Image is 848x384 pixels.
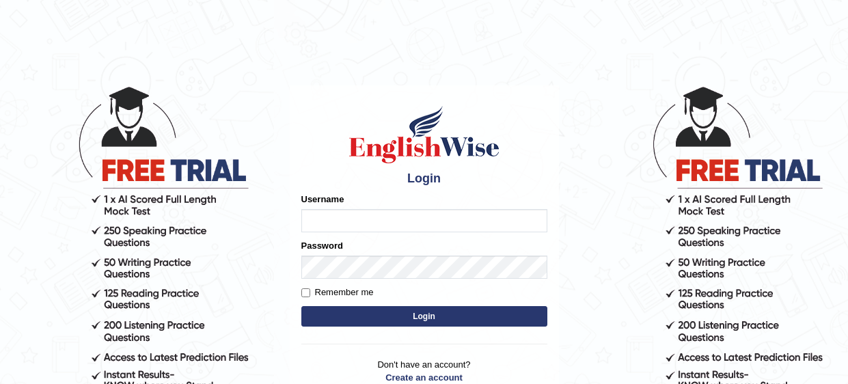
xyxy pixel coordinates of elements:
[301,288,310,297] input: Remember me
[301,371,547,384] a: Create an account
[346,104,502,165] img: Logo of English Wise sign in for intelligent practice with AI
[301,286,374,299] label: Remember me
[301,239,343,252] label: Password
[301,193,344,206] label: Username
[301,306,547,327] button: Login
[301,172,547,186] h4: Login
